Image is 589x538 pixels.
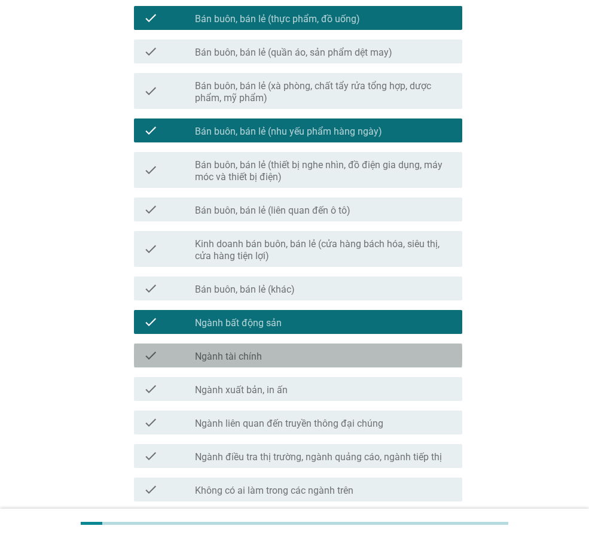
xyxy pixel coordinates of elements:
i: check [144,382,158,396]
label: Ngành xuất bản, in ấn [195,384,288,396]
i: check [144,449,158,463]
label: Ngành bất động sản [195,317,282,329]
i: check [144,44,158,59]
label: Bán buôn, bán lẻ (liên quan đến ô tô) [195,205,350,217]
i: check [144,315,158,329]
i: check [144,348,158,363]
i: check [144,281,158,296]
label: Bán buôn, bán lẻ (khác) [195,284,295,296]
i: check [144,415,158,430]
i: check [144,236,158,262]
label: Bán buôn, bán lẻ (nhu yếu phẩm hàng ngày) [195,126,382,138]
label: Bán buôn, bán lẻ (xà phòng, chất tẩy rửa tổng hợp, dược phẩm, mỹ phẩm) [195,80,453,104]
label: Bán buôn, bán lẻ (thực phẩm, đồ uống) [195,13,360,25]
i: check [144,11,158,25]
label: Kinh doanh bán buôn, bán lẻ (cửa hàng bách hóa, siêu thị, cửa hàng tiện lợi) [195,238,453,262]
label: Ngành điều tra thị trường, ngành quảng cáo, ngành tiếp thị [195,451,442,463]
label: Bán buôn, bán lẻ (thiết bị nghe nhìn, đồ điện gia dụng, máy móc và thiết bị điện) [195,159,453,183]
i: check [144,157,158,183]
label: Ngành liên quan đến truyền thông đại chúng [195,418,383,430]
label: Ngành tài chính [195,351,262,363]
i: check [144,123,158,138]
label: Không có ai làm trong các ngành trên [195,485,353,497]
i: check [144,202,158,217]
label: Bán buôn, bán lẻ (quần áo, sản phẩm dệt may) [195,47,392,59]
i: check [144,482,158,497]
i: check [144,78,158,104]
